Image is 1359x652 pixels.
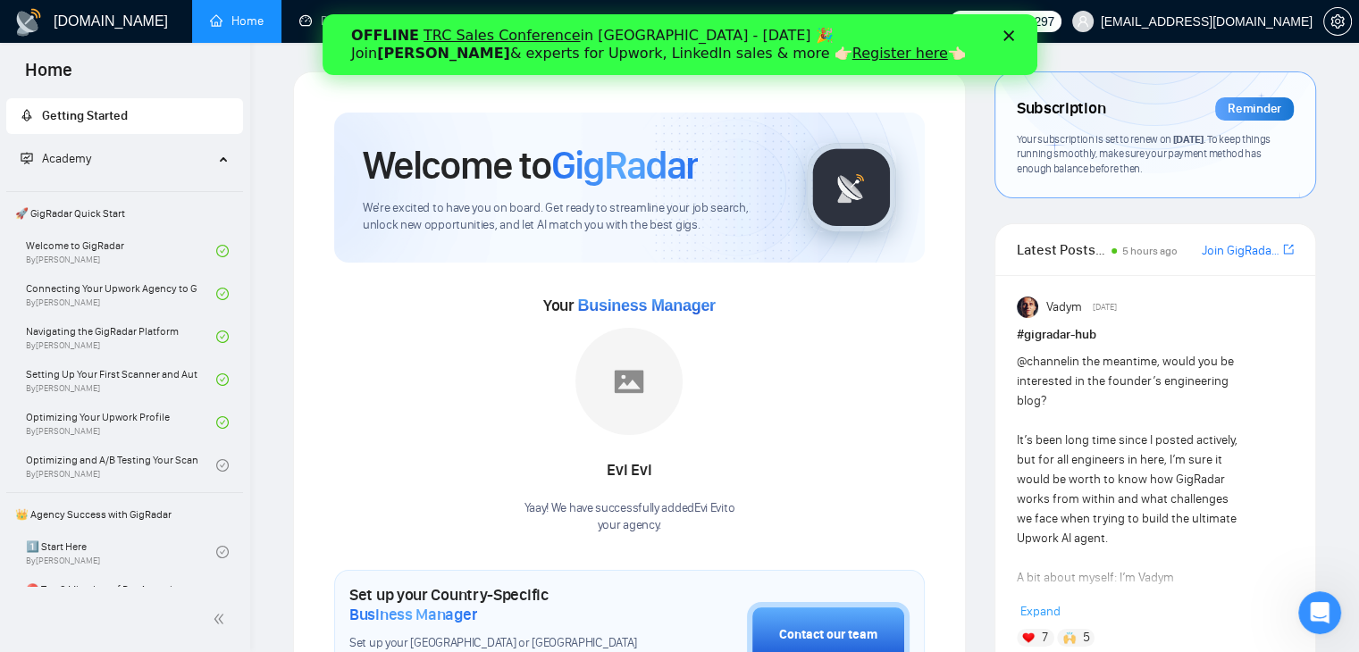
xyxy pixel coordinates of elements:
span: export [1283,242,1294,256]
div: Yaay! We have successfully added Evi Evi to [524,500,734,534]
span: Academy [21,151,91,166]
span: check-circle [216,416,229,429]
span: Home [11,57,87,95]
span: We're excited to have you on board. Get ready to streamline your job search, unlock new opportuni... [363,200,778,234]
img: Vadym [1017,297,1038,318]
a: searchScanner [416,13,482,29]
span: check-circle [216,288,229,300]
span: 297 [1034,12,1053,31]
span: Getting Started [42,108,128,123]
span: ⛔ Top 3 Mistakes of Pro Agencies [26,581,197,598]
span: double-left [213,610,231,628]
span: Business Manager [577,297,715,314]
span: Expand [1020,604,1061,619]
span: Connects: [977,12,1030,31]
span: user [1077,15,1089,28]
span: 🚀 GigRadar Quick Start [8,196,241,231]
span: @channel [1017,354,1070,369]
a: Optimizing and A/B Testing Your Scanner for Better ResultsBy[PERSON_NAME] [26,446,216,485]
span: check-circle [216,373,229,386]
a: Connecting Your Upwork Agency to GigRadarBy[PERSON_NAME] [26,274,216,313]
span: Your subscription is set to renew on . To keep things running smoothly, make sure your payment me... [1017,132,1271,175]
span: check-circle [216,330,229,343]
div: Contact our team [779,625,877,645]
a: dashboardDashboard [299,13,381,29]
p: your agency . [524,517,734,534]
a: homeHome [210,13,264,29]
h1: # gigradar-hub [1017,325,1294,345]
img: 🙌 [1063,631,1076,644]
li: Getting Started [6,98,243,134]
span: Subscription [1017,94,1105,124]
a: Navigating the GigRadar PlatformBy[PERSON_NAME] [26,317,216,356]
a: Optimizing Your Upwork ProfileBy[PERSON_NAME] [26,403,216,442]
span: check-circle [216,245,229,257]
a: Register here [530,30,625,47]
h1: Set up your Country-Specific [349,585,658,624]
button: setting [1323,7,1352,36]
div: Закрити [681,16,699,27]
img: logo [14,8,43,37]
a: setting [1323,14,1352,29]
img: placeholder.png [575,328,683,435]
span: Academy [42,151,91,166]
span: check-circle [216,546,229,558]
span: rocket [21,109,33,121]
div: Reminder [1215,97,1294,121]
span: setting [1324,14,1351,29]
span: 7 [1042,629,1048,647]
img: ❤️ [1022,631,1035,644]
div: Evi Evi [524,456,734,486]
span: check-circle [216,459,229,472]
span: 5 hours ago [1122,245,1178,257]
a: export [1283,241,1294,258]
span: Latest Posts from the GigRadar Community [1017,238,1106,261]
span: [DATE] [1093,299,1117,315]
span: fund-projection-screen [21,152,33,164]
a: 1️⃣ Start HereBy[PERSON_NAME] [26,532,216,572]
a: Join GigRadar Slack Community [1202,241,1279,261]
span: Business Manager [349,605,477,624]
span: Your [543,296,716,315]
a: Setting Up Your First Scanner and Auto-BidderBy[PERSON_NAME] [26,360,216,399]
h1: Welcome to [363,141,698,189]
a: Welcome to GigRadarBy[PERSON_NAME] [26,231,216,271]
iframe: Intercom live chat [1298,591,1341,634]
span: Vadym [1045,297,1081,317]
span: 👑 Agency Success with GigRadar [8,497,241,532]
span: 5 [1082,629,1089,647]
img: gigradar-logo.png [807,143,896,232]
span: [DATE] [1173,132,1204,146]
iframe: Intercom live chat банер [323,14,1037,75]
span: GigRadar [551,141,698,189]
